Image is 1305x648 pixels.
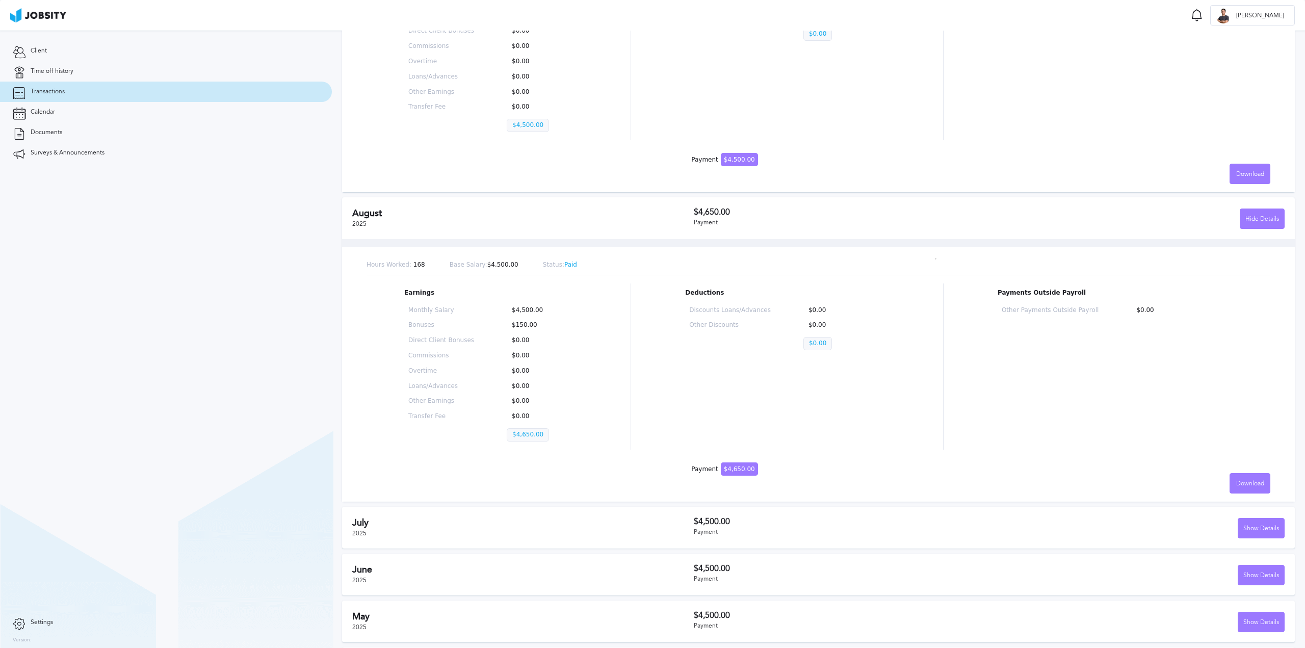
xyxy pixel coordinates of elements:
p: $0.00 [507,368,572,375]
h2: June [352,564,694,575]
p: 168 [367,262,425,269]
p: Loans/Advances [408,383,474,390]
p: $0.00 [803,322,885,329]
span: Hours Worked: [367,261,411,268]
span: Transactions [31,88,65,95]
span: Surveys & Announcements [31,149,105,157]
p: $0.00 [507,58,572,65]
button: Show Details [1238,565,1285,585]
span: [PERSON_NAME] [1231,12,1289,19]
p: $0.00 [507,103,572,111]
div: Show Details [1238,612,1284,633]
button: F[PERSON_NAME] [1210,5,1295,25]
button: Download [1230,473,1270,494]
span: Download [1236,171,1264,178]
p: Paid [543,262,577,269]
span: 2025 [352,220,367,227]
p: Payments Outside Payroll [998,290,1233,297]
p: Discounts Loans/Advances [689,307,771,314]
p: Commissions [408,43,474,50]
span: Download [1236,480,1264,487]
p: Transfer Fee [408,103,474,111]
p: Bonuses [408,322,474,329]
p: $0.00 [507,413,572,420]
p: Other Payments Outside Payroll [1002,307,1099,314]
p: $150.00 [507,322,572,329]
h3: $4,650.00 [694,208,989,217]
span: 2025 [352,577,367,584]
p: $0.00 [507,337,572,344]
button: Hide Details [1240,209,1285,229]
p: Other Discounts [689,322,771,329]
span: 2025 [352,530,367,537]
div: Show Details [1238,519,1284,539]
span: Base Salary: [450,261,487,268]
span: Status: [543,261,564,268]
p: $4,650.00 [507,428,549,442]
p: $0.00 [507,43,572,50]
p: $0.00 [1131,307,1228,314]
span: $4,650.00 [721,462,758,476]
p: $0.00 [507,28,572,35]
span: Calendar [31,109,55,116]
div: Show Details [1238,565,1284,586]
span: Documents [31,129,62,136]
div: Hide Details [1240,209,1284,229]
p: $0.00 [507,352,572,359]
img: ab4bad089aa723f57921c736e9817d99.png [10,8,66,22]
p: Other Earnings [408,398,474,405]
p: $0.00 [507,73,572,81]
p: Deductions [685,290,889,297]
p: $4,500.00 [507,307,572,314]
span: 2025 [352,624,367,631]
p: $0.00 [507,89,572,96]
p: Other Earnings [408,89,474,96]
div: Payment [691,157,758,164]
p: Overtime [408,58,474,65]
p: $4,500.00 [450,262,518,269]
button: Show Details [1238,612,1285,632]
div: Payment [694,219,989,226]
p: Transfer Fee [408,413,474,420]
p: Direct Client Bonuses [408,337,474,344]
div: Payment [694,576,989,583]
p: $0.00 [507,383,572,390]
h3: $4,500.00 [694,517,989,526]
h2: August [352,208,694,219]
p: $0.00 [507,398,572,405]
p: Monthly Salary [408,307,474,314]
h3: $4,500.00 [694,564,989,573]
p: Earnings [404,290,577,297]
p: Commissions [408,352,474,359]
button: Show Details [1238,518,1285,538]
p: Loans/Advances [408,73,474,81]
span: Client [31,47,47,55]
div: Payment [694,623,989,630]
div: Payment [691,466,758,473]
label: Version: [13,637,32,643]
div: F [1216,8,1231,23]
p: Direct Client Bonuses [408,28,474,35]
p: $0.00 [803,28,832,41]
div: Payment [694,529,989,536]
p: $0.00 [803,307,885,314]
button: Download [1230,164,1270,184]
h2: May [352,611,694,622]
h2: July [352,517,694,528]
span: Settings [31,619,53,626]
p: Overtime [408,368,474,375]
span: $4,500.00 [721,153,758,166]
p: $0.00 [803,337,832,350]
h3: $4,500.00 [694,611,989,620]
p: $4,500.00 [507,119,549,132]
span: Time off history [31,68,73,75]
